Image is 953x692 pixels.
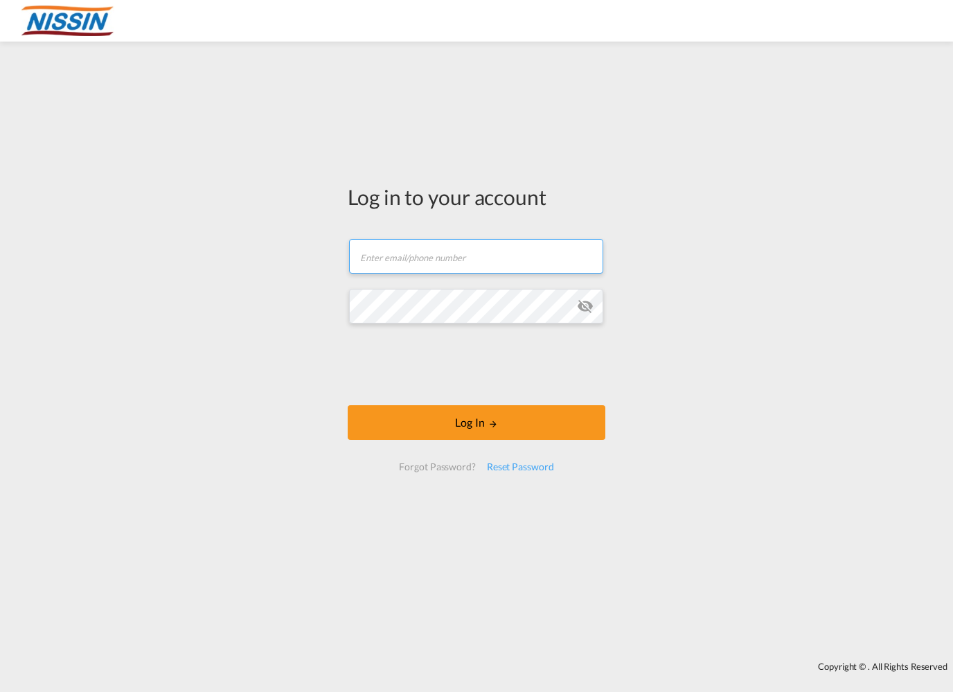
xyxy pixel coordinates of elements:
[577,298,594,314] md-icon: icon-eye-off
[481,454,560,479] div: Reset Password
[21,6,114,37] img: 485da9108dca11f0a63a77e390b9b49c.jpg
[348,182,605,211] div: Log in to your account
[348,405,605,440] button: LOGIN
[349,239,603,274] input: Enter email/phone number
[393,454,481,479] div: Forgot Password?
[371,337,582,391] iframe: reCAPTCHA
